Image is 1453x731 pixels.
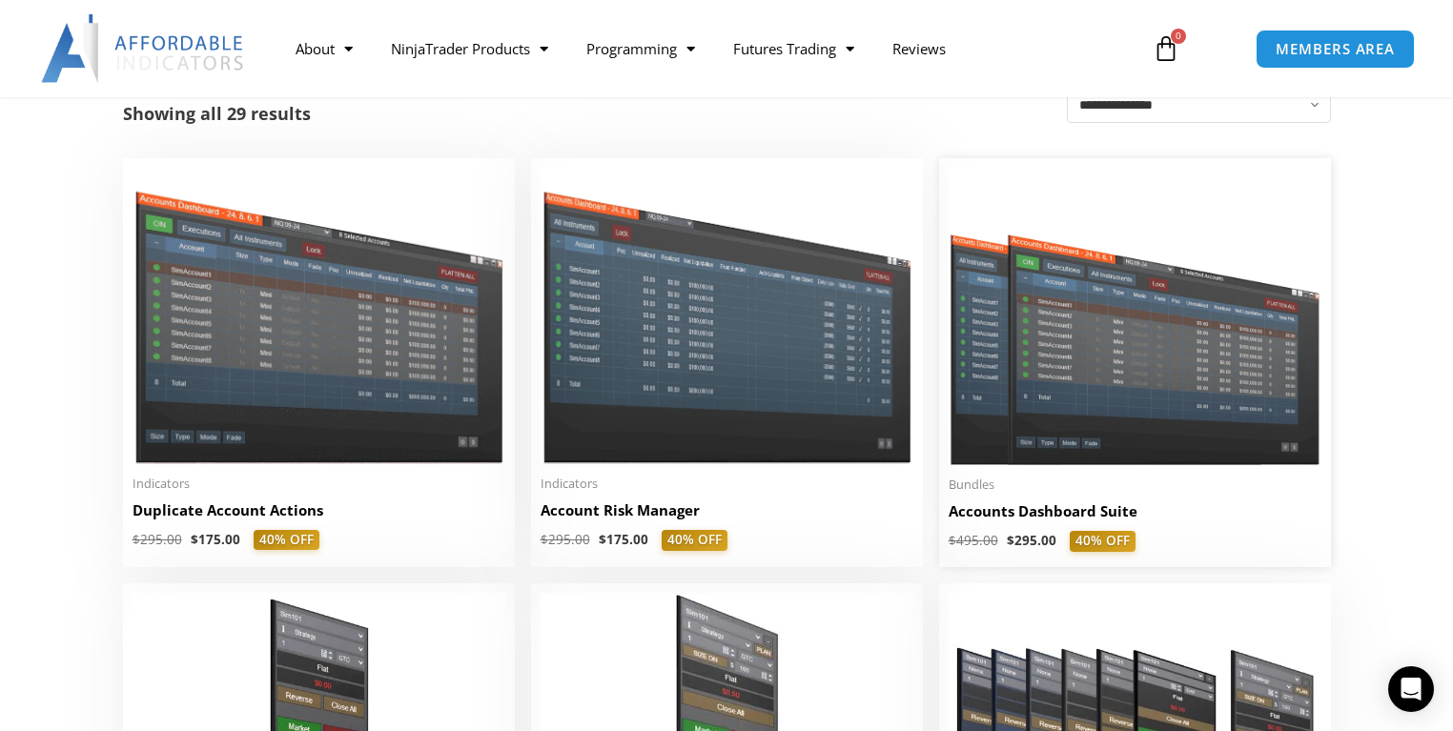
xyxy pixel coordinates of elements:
[873,27,965,71] a: Reviews
[191,531,198,548] span: $
[541,500,913,530] a: Account Risk Manager
[133,500,505,530] a: Duplicate Account Actions
[949,532,998,549] bdi: 495.00
[1124,21,1208,76] a: 0
[1067,88,1331,123] select: Shop order
[1256,30,1415,69] a: MEMBERS AREA
[133,531,140,548] span: $
[1388,666,1434,712] div: Open Intercom Messenger
[949,168,1321,465] img: Accounts Dashboard Suite
[276,27,1134,71] nav: Menu
[949,501,1321,521] h2: Accounts Dashboard Suite
[949,532,956,549] span: $
[714,27,873,71] a: Futures Trading
[949,477,1321,493] span: Bundles
[133,531,182,548] bdi: 295.00
[1171,29,1186,44] span: 0
[1070,531,1136,552] span: 40% OFF
[541,476,913,492] span: Indicators
[372,27,567,71] a: NinjaTrader Products
[1007,532,1056,549] bdi: 295.00
[599,531,648,548] bdi: 175.00
[541,531,590,548] bdi: 295.00
[541,531,548,548] span: $
[1007,532,1014,549] span: $
[541,168,913,464] img: Account Risk Manager
[276,27,372,71] a: About
[133,500,505,520] h2: Duplicate Account Actions
[191,531,240,548] bdi: 175.00
[133,476,505,492] span: Indicators
[1276,42,1395,56] span: MEMBERS AREA
[123,105,311,122] p: Showing all 29 results
[541,500,913,520] h2: Account Risk Manager
[133,168,505,464] img: Duplicate Account Actions
[41,14,246,83] img: LogoAI | Affordable Indicators – NinjaTrader
[949,501,1321,531] a: Accounts Dashboard Suite
[599,531,606,548] span: $
[567,27,714,71] a: Programming
[662,530,727,551] span: 40% OFF
[254,530,319,551] span: 40% OFF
